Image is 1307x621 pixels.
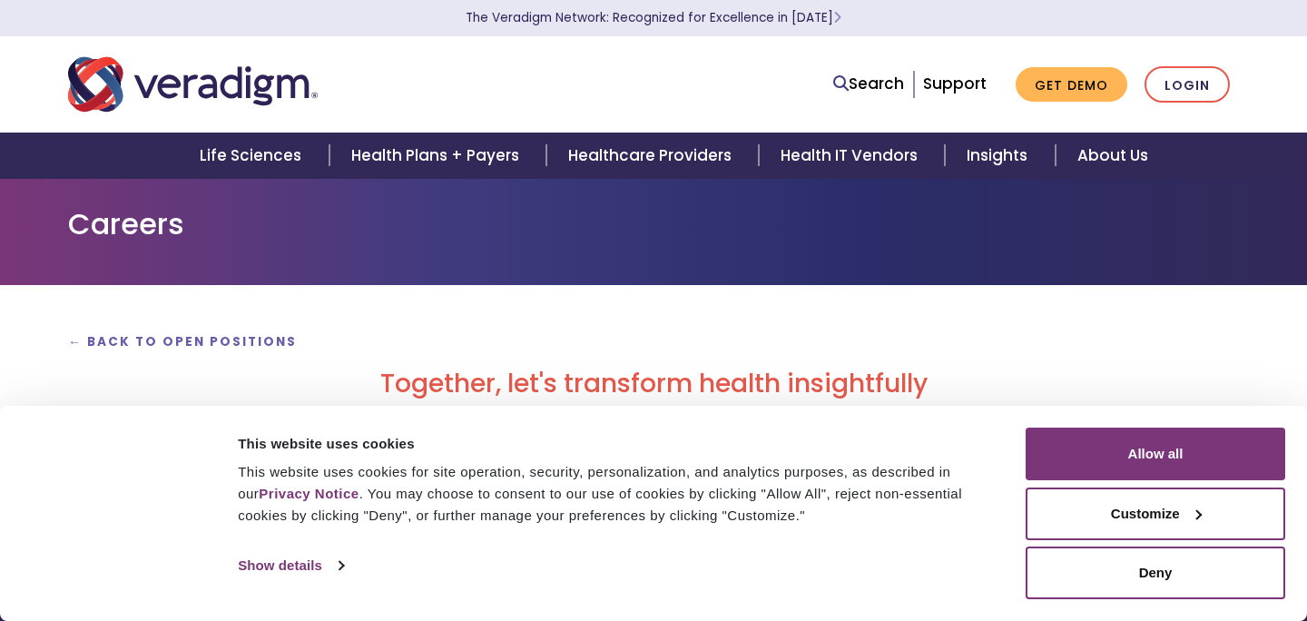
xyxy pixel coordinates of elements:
[238,461,1005,527] div: This website uses cookies for site operation, security, personalization, and analytics purposes, ...
[238,552,343,579] a: Show details
[945,133,1055,179] a: Insights
[1026,428,1285,480] button: Allow all
[833,9,841,26] span: Learn More
[546,133,759,179] a: Healthcare Providers
[833,72,904,96] a: Search
[1026,488,1285,540] button: Customize
[68,369,1239,399] h2: Together, let's transform health insightfully
[923,73,987,94] a: Support
[329,133,546,179] a: Health Plans + Payers
[466,9,841,26] a: The Veradigm Network: Recognized for Excellence in [DATE]Learn More
[68,333,297,350] a: ← Back to Open Positions
[259,486,359,501] a: Privacy Notice
[1145,66,1230,103] a: Login
[1056,133,1170,179] a: About Us
[68,207,1239,241] h1: Careers
[1016,67,1127,103] a: Get Demo
[1026,547,1285,599] button: Deny
[759,133,945,179] a: Health IT Vendors
[178,133,329,179] a: Life Sciences
[68,54,318,114] img: Veradigm logo
[238,433,1005,455] div: This website uses cookies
